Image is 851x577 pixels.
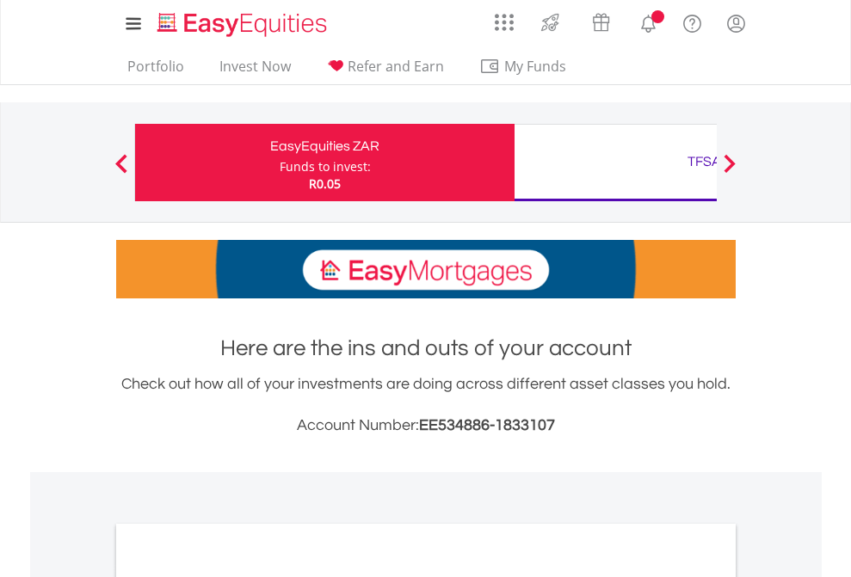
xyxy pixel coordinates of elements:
span: R0.05 [309,175,341,192]
img: thrive-v2.svg [536,9,564,36]
a: Home page [151,4,334,39]
img: EasyMortage Promotion Banner [116,240,736,298]
div: Funds to invest: [280,158,371,175]
img: EasyEquities_Logo.png [154,10,334,39]
a: Invest Now [213,58,298,84]
button: Previous [104,163,139,180]
span: Refer and Earn [348,57,444,76]
a: AppsGrid [484,4,525,32]
h1: Here are the ins and outs of your account [116,333,736,364]
a: My Profile [714,4,758,42]
span: My Funds [479,55,592,77]
a: Refer and Earn [319,58,451,84]
a: Portfolio [120,58,191,84]
h3: Account Number: [116,414,736,438]
a: FAQ's and Support [670,4,714,39]
div: EasyEquities ZAR [145,134,504,158]
a: Vouchers [576,4,626,36]
div: Check out how all of your investments are doing across different asset classes you hold. [116,372,736,438]
img: grid-menu-icon.svg [495,13,514,32]
button: Next [712,163,747,180]
img: vouchers-v2.svg [587,9,615,36]
span: EE534886-1833107 [419,417,555,433]
a: Notifications [626,4,670,39]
